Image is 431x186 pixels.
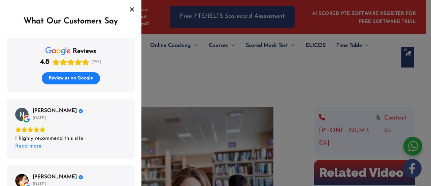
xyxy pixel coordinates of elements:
div: Verified Customer [78,175,83,180]
div: What Our Customers Say [7,16,135,27]
button: Review us on Google [42,72,100,84]
div: Rating: 4.8 out of 5 [40,57,89,67]
div: 4.8 [40,57,49,67]
div: Rating: 5.0 out of 5 [15,127,126,133]
a: Review by Nabila Idrees [33,108,83,114]
a: View on Google [15,108,29,121]
div: reviews [73,47,96,56]
img: Nabila Idrees [15,108,29,121]
span: Review us on Google [49,75,93,81]
a: Review by Harneet Kaur [33,174,83,180]
span: [PERSON_NAME] [33,108,77,114]
span: [PERSON_NAME] [33,174,77,180]
button: Close [127,4,137,15]
div: Read more [15,142,41,150]
span: (726) [91,60,101,64]
div: [DATE] [33,115,46,121]
div: Verified Customer [78,109,83,113]
div: I highly recommend this site [15,135,126,142]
